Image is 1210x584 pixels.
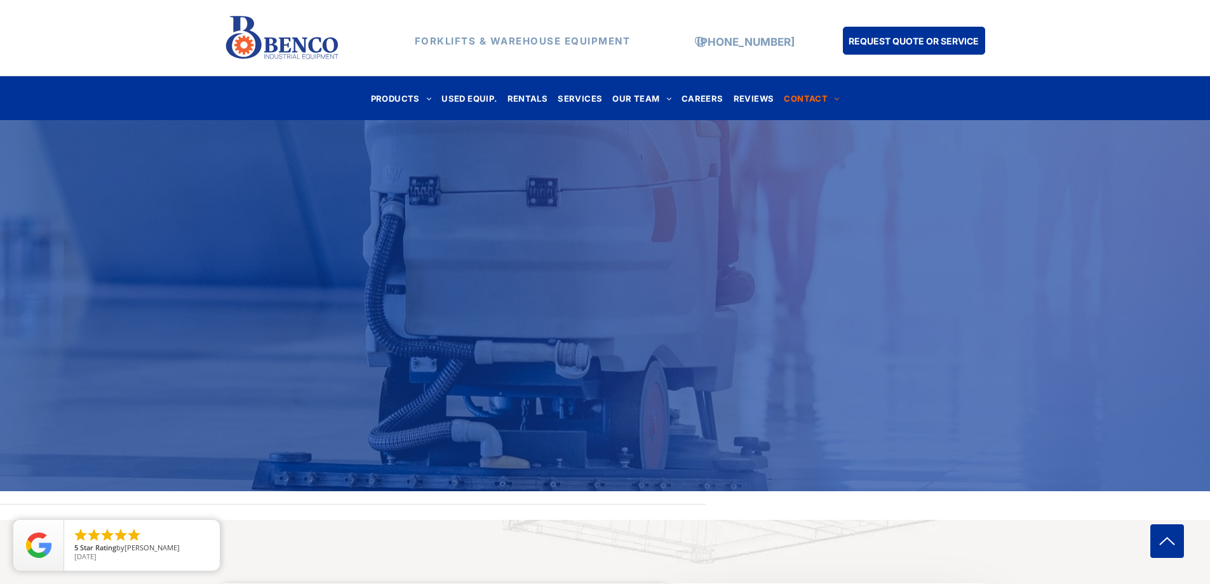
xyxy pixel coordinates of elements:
a: [PHONE_NUMBER] [697,36,795,48]
a: REQUEST QUOTE OR SERVICE [843,27,985,55]
span: 5 [74,543,78,552]
a: REVIEWS [729,90,779,107]
a: PRODUCTS [366,90,437,107]
a: OUR TEAM [607,90,676,107]
li:  [73,527,88,543]
span: [DATE] [74,552,97,561]
a: USED EQUIP. [436,90,502,107]
li:  [126,527,142,543]
a: SERVICES [553,90,607,107]
span: REQUEST QUOTE OR SERVICE [849,29,979,53]
img: Review Rating [26,533,51,558]
span: by [74,544,210,553]
span: [PERSON_NAME] [124,543,180,552]
a: CONTACT [779,90,844,107]
a: CAREERS [676,90,729,107]
li:  [86,527,102,543]
span: Star Rating [80,543,116,552]
a: RENTALS [502,90,553,107]
li:  [113,527,128,543]
strong: FORKLIFTS & WAREHOUSE EQUIPMENT [415,35,631,47]
li:  [100,527,115,543]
